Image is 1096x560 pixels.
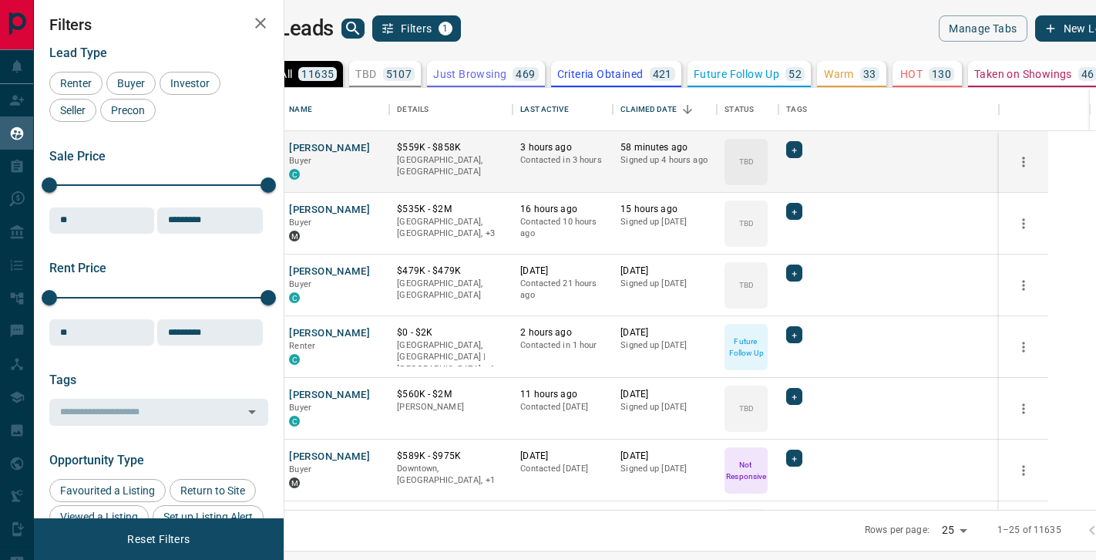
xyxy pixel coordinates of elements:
[289,279,311,289] span: Buyer
[397,450,505,463] p: $589K - $975K
[289,231,300,241] div: mrloft.ca
[1012,397,1035,420] button: more
[739,218,754,229] p: TBD
[289,354,300,365] div: condos.ca
[289,450,370,464] button: [PERSON_NAME]
[49,149,106,164] span: Sale Price
[739,156,754,167] p: TBD
[520,88,568,131] div: Last Active
[694,69,779,79] p: Future Follow Up
[397,463,505,487] p: Toronto
[786,388,802,405] div: +
[520,154,605,167] p: Contacted in 3 hours
[520,203,605,216] p: 16 hours ago
[520,339,605,352] p: Contacted in 1 hour
[778,88,999,131] div: Tags
[516,69,535,79] p: 469
[440,23,451,34] span: 1
[281,88,389,131] div: Name
[1012,459,1035,482] button: more
[289,265,370,279] button: [PERSON_NAME]
[739,279,754,291] p: TBD
[289,326,370,341] button: [PERSON_NAME]
[49,99,96,122] div: Seller
[289,464,311,474] span: Buyer
[397,203,505,216] p: $535K - $2M
[397,278,505,302] p: [GEOGRAPHIC_DATA], [GEOGRAPHIC_DATA]
[620,154,709,167] p: Signed up 4 hours ago
[739,403,754,414] p: TBD
[557,69,644,79] p: Criteria Obtained
[620,216,709,228] p: Signed up [DATE]
[100,99,156,122] div: Precon
[717,88,778,131] div: Status
[520,463,605,475] p: Contacted [DATE]
[725,88,754,131] div: Status
[520,216,605,240] p: Contacted 10 hours ago
[55,77,97,89] span: Renter
[397,265,505,278] p: $479K - $479K
[1012,150,1035,174] button: more
[153,505,264,528] div: Set up Listing Alert
[786,450,802,467] div: +
[786,88,807,131] div: Tags
[1012,274,1035,297] button: more
[865,524,930,537] p: Rows per page:
[289,388,370,403] button: [PERSON_NAME]
[245,16,334,41] h1: My Leads
[341,19,365,39] button: search button
[788,69,802,79] p: 52
[786,265,802,282] div: +
[513,88,613,131] div: Last Active
[241,401,263,423] button: Open
[289,169,300,180] div: condos.ca
[939,15,1027,42] button: Manage Tabs
[289,403,311,413] span: Buyer
[520,278,605,302] p: Contacted 21 hours ago
[620,339,709,352] p: Signed up [DATE]
[117,526,200,552] button: Reset Filters
[520,401,605,413] p: Contacted [DATE]
[863,69,876,79] p: 33
[433,69,506,79] p: Just Browsing
[175,484,250,497] span: Return to Site
[726,459,766,482] p: Not Responsive
[289,141,370,156] button: [PERSON_NAME]
[620,450,709,463] p: [DATE]
[613,88,717,131] div: Claimed Date
[355,69,376,79] p: TBD
[997,524,1061,537] p: 1–25 of 11635
[786,326,802,343] div: +
[289,416,300,427] div: condos.ca
[289,341,315,351] span: Renter
[289,292,300,303] div: condos.ca
[1081,69,1094,79] p: 46
[170,479,256,502] div: Return to Site
[289,88,312,131] div: Name
[55,511,143,523] span: Viewed a Listing
[289,203,370,218] button: [PERSON_NAME]
[792,389,797,404] span: +
[620,141,709,154] p: 58 minutes ago
[620,463,709,475] p: Signed up [DATE]
[49,479,166,502] div: Favourited a Listing
[386,69,412,79] p: 5107
[289,218,311,228] span: Buyer
[112,77,150,89] span: Buyer
[106,72,156,95] div: Buyer
[49,15,268,34] h2: Filters
[792,142,797,157] span: +
[824,69,854,79] p: Warm
[520,326,605,339] p: 2 hours ago
[397,401,505,413] p: [PERSON_NAME]
[280,69,292,79] p: All
[55,484,160,497] span: Favourited a Listing
[49,261,106,275] span: Rent Price
[397,388,505,401] p: $560K - $2M
[792,327,797,342] span: +
[520,141,605,154] p: 3 hours ago
[49,46,107,60] span: Lead Type
[520,450,605,463] p: [DATE]
[397,154,505,178] p: [GEOGRAPHIC_DATA], [GEOGRAPHIC_DATA]
[620,278,709,290] p: Signed up [DATE]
